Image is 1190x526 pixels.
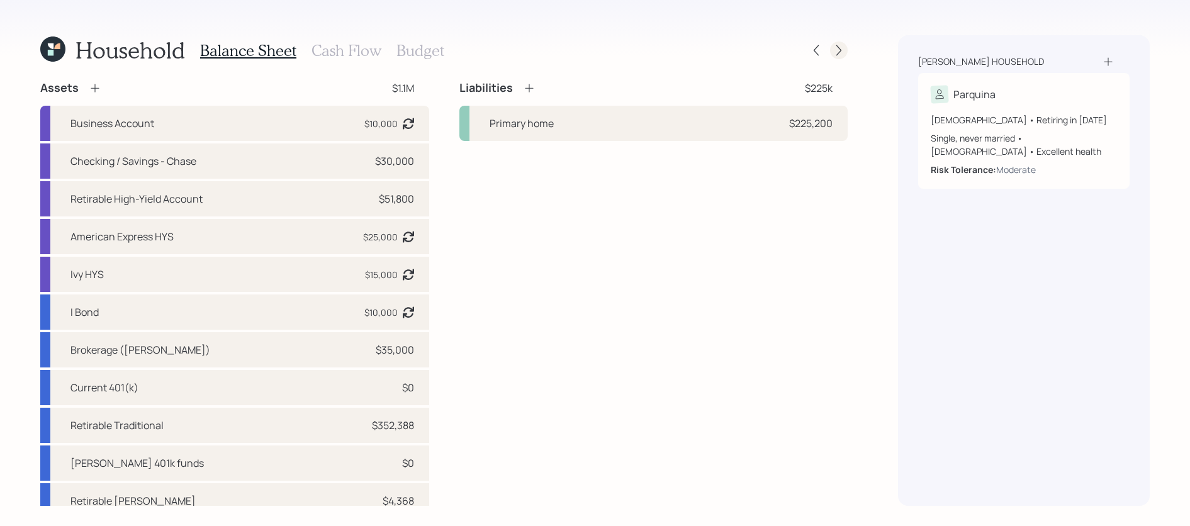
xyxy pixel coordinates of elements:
[70,305,99,320] div: I Bond
[40,81,79,95] h4: Assets
[931,131,1117,158] div: Single, never married • [DEMOGRAPHIC_DATA] • Excellent health
[789,116,833,131] div: $225,200
[953,87,996,102] div: Parquina
[376,342,414,357] div: $35,000
[70,418,164,433] div: Retirable Traditional
[396,42,444,60] h3: Budget
[70,267,104,282] div: Ivy HYS
[200,42,296,60] h3: Balance Sheet
[70,229,174,244] div: American Express HYS
[70,493,196,508] div: Retirable [PERSON_NAME]
[70,191,203,206] div: Retirable High-Yield Account
[392,81,414,96] div: $1.1M
[365,268,398,281] div: $15,000
[70,342,210,357] div: Brokerage ([PERSON_NAME])
[70,154,196,169] div: Checking / Savings - Chase
[402,380,414,395] div: $0
[918,55,1044,68] div: [PERSON_NAME] household
[383,493,414,508] div: $4,368
[70,380,138,395] div: Current 401(k)
[490,116,554,131] div: Primary home
[312,42,381,60] h3: Cash Flow
[375,154,414,169] div: $30,000
[363,230,398,243] div: $25,000
[364,306,398,319] div: $10,000
[931,113,1117,126] div: [DEMOGRAPHIC_DATA] • Retiring in [DATE]
[931,164,996,176] b: Risk Tolerance:
[364,117,398,130] div: $10,000
[70,116,154,131] div: Business Account
[402,456,414,471] div: $0
[996,163,1036,176] div: Moderate
[70,456,204,471] div: [PERSON_NAME] 401k funds
[379,191,414,206] div: $51,800
[805,81,833,96] div: $225k
[76,36,185,64] h1: Household
[372,418,414,433] div: $352,388
[459,81,513,95] h4: Liabilities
